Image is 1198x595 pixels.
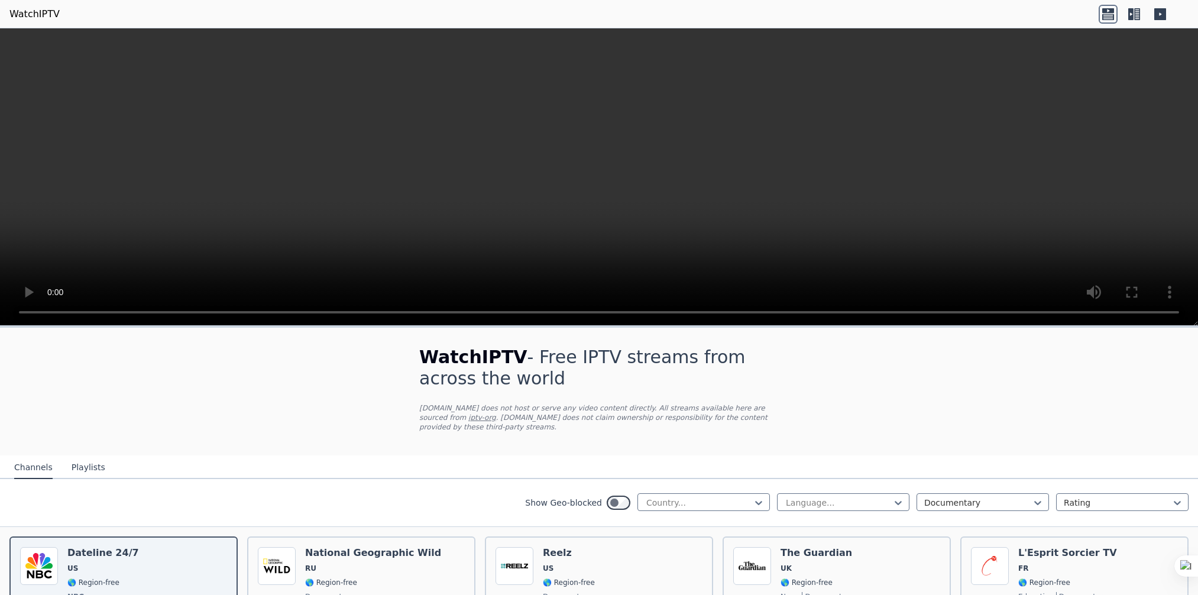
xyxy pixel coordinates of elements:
span: 🌎 Region-free [1018,578,1070,587]
img: Reelz [496,547,533,585]
span: US [543,564,553,573]
span: WatchIPTV [419,347,527,367]
img: L'Esprit Sorcier TV [971,547,1009,585]
span: 🌎 Region-free [67,578,119,587]
span: 🌎 Region-free [781,578,833,587]
span: RU [305,564,316,573]
span: UK [781,564,792,573]
img: National Geographic Wild [258,547,296,585]
span: FR [1018,564,1028,573]
h6: Dateline 24/7 [67,547,139,559]
p: [DOMAIN_NAME] does not host or serve any video content directly. All streams available here are s... [419,403,779,432]
h6: National Geographic Wild [305,547,441,559]
button: Channels [14,457,53,479]
h6: The Guardian [781,547,853,559]
img: Dateline 24/7 [20,547,58,585]
h1: - Free IPTV streams from across the world [419,347,779,389]
h6: Reelz [543,547,595,559]
label: Show Geo-blocked [525,497,602,509]
button: Playlists [72,457,105,479]
span: US [67,564,78,573]
span: 🌎 Region-free [305,578,357,587]
span: 🌎 Region-free [543,578,595,587]
h6: L'Esprit Sorcier TV [1018,547,1117,559]
img: The Guardian [733,547,771,585]
a: WatchIPTV [9,7,60,21]
a: iptv-org [468,413,496,422]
